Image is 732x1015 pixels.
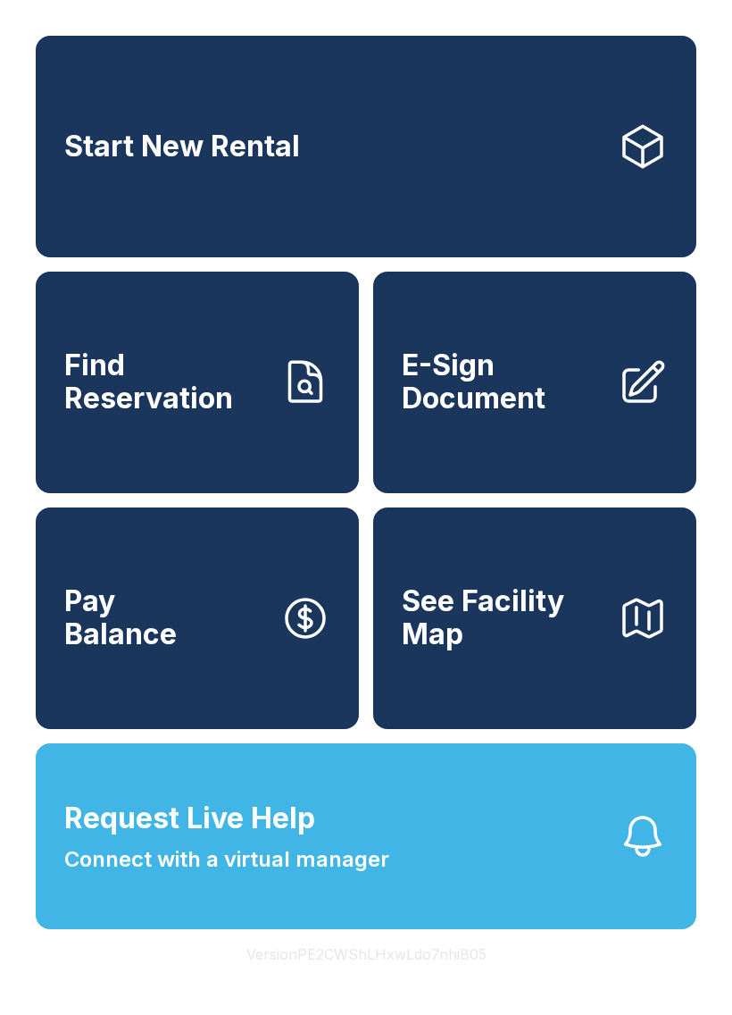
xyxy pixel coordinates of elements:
span: E-Sign Document [402,349,603,415]
a: E-Sign Document [373,272,696,493]
a: PayBalance [36,507,359,729]
span: Connect with a virtual manager [64,843,389,876]
button: Request Live HelpConnect with a virtual manager [36,743,696,929]
span: See Facility Map [402,585,603,650]
span: Start New Rental [64,130,300,164]
a: Find Reservation [36,272,359,493]
button: See Facility Map [373,507,696,729]
button: VersionPE2CWShLHxwLdo7nhiB05 [232,929,501,979]
span: Pay Balance [64,585,177,650]
span: Request Live Help [64,797,315,840]
span: Find Reservation [64,349,266,415]
a: Start New Rental [36,36,696,257]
